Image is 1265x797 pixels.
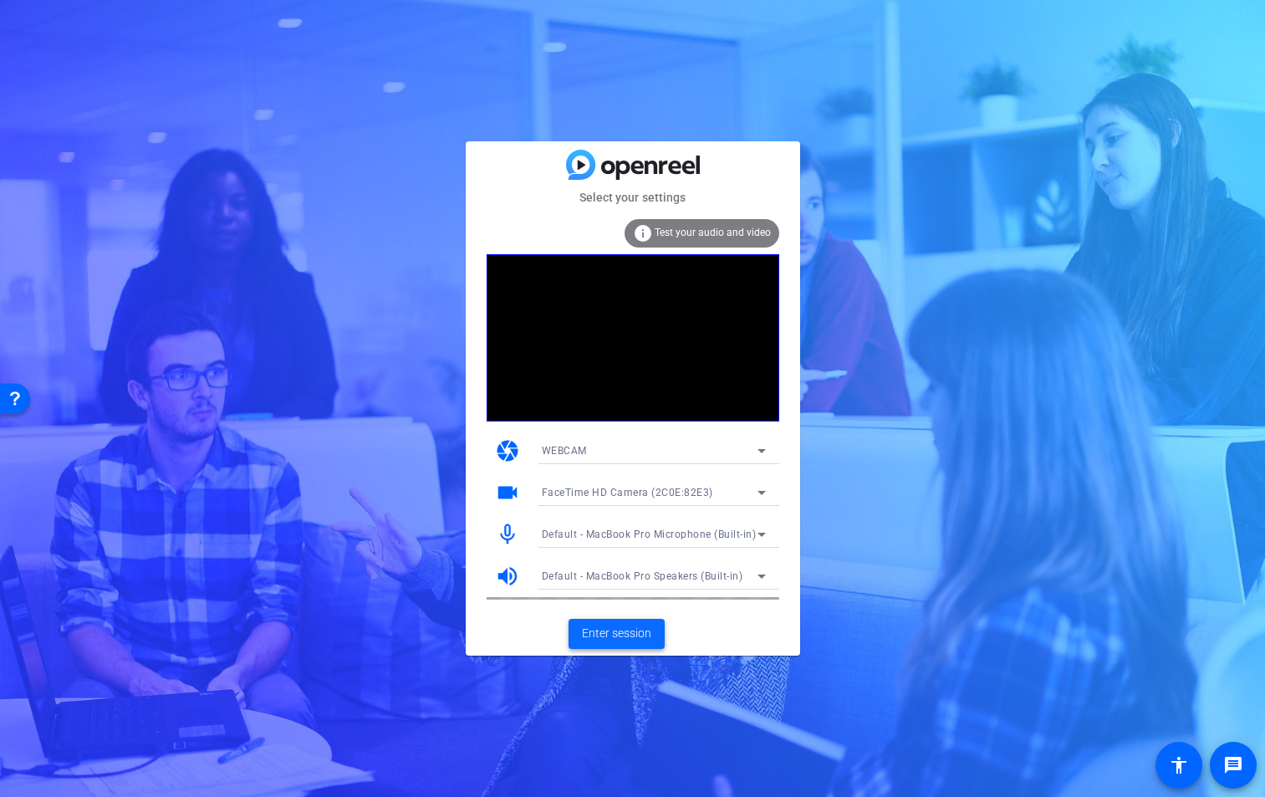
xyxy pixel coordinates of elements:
mat-icon: accessibility [1169,755,1189,775]
span: Default - MacBook Pro Microphone (Built-in) [542,529,757,540]
mat-icon: mic_none [495,522,520,547]
img: blue-gradient.svg [566,150,700,179]
button: Enter session [569,619,665,649]
mat-icon: message [1223,755,1243,775]
mat-icon: videocam [495,480,520,505]
span: WEBCAM [542,445,587,457]
mat-icon: volume_up [495,564,520,589]
mat-icon: camera [495,438,520,463]
mat-card-subtitle: Select your settings [466,188,800,207]
span: FaceTime HD Camera (2C0E:82E3) [542,487,713,498]
span: Enter session [582,625,651,642]
span: Default - MacBook Pro Speakers (Built-in) [542,570,743,582]
span: Test your audio and video [655,227,771,238]
mat-icon: info [633,223,653,243]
